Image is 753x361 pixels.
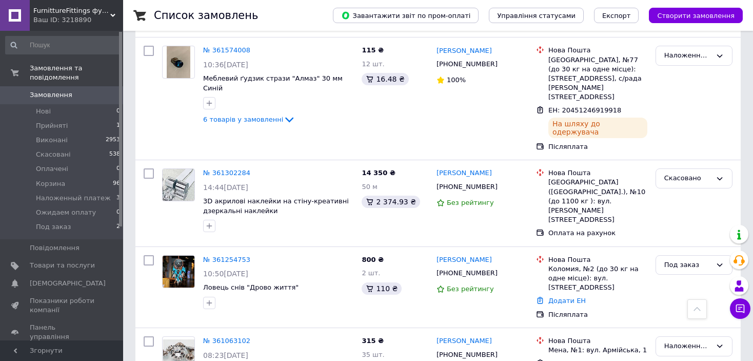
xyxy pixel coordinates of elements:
a: [PERSON_NAME] [437,168,492,178]
div: Ваш ID: 3218890 [33,15,123,25]
div: Скасовано [664,173,711,184]
a: № 361254753 [203,256,250,263]
span: 800 ₴ [362,256,384,263]
a: Створити замовлення [639,11,743,19]
span: Товари та послуги [30,261,95,270]
span: Виконані [36,136,68,145]
span: Експорт [602,12,631,20]
div: Нова Пошта [548,168,647,178]
div: [GEOGRAPHIC_DATA] ([GEOGRAPHIC_DATA].), №10 (до 1100 кг ): вул. [PERSON_NAME][STREET_ADDRESS] [548,178,647,224]
span: Створити замовлення [657,12,735,20]
span: ЕН: 20451246919918 [548,106,621,114]
span: 10:36[DATE] [203,61,248,69]
span: 0 [116,164,120,174]
a: Фото товару [162,255,195,288]
a: № 361574008 [203,46,250,54]
button: Завантажити звіт по пром-оплаті [333,8,479,23]
input: Пошук [5,36,121,54]
div: Мена, №1: вул. Армійська, 1 [548,346,647,355]
span: 0 [116,208,120,217]
div: Наложенный платеж [664,341,711,352]
span: 2 [116,222,120,232]
button: Створити замовлення [649,8,743,23]
div: Нова Пошта [548,336,647,346]
span: Без рейтингу [447,199,494,206]
span: FurnittureFittings фурнітура для меблів. Шкіряні ремінці для годинника. [33,6,110,15]
div: На шляху до одержувача [548,118,647,138]
div: Нова Пошта [548,46,647,55]
span: 35 шт. [362,351,384,358]
span: 315 ₴ [362,337,384,345]
div: 110 ₴ [362,282,402,295]
span: Без рейтингу [447,285,494,293]
button: Експорт [594,8,639,23]
span: 100% [447,76,466,84]
span: Панель управління [30,323,95,341]
span: 2 шт. [362,269,380,277]
a: № 361302284 [203,169,250,177]
span: Замовлення та повідомлення [30,64,123,82]
div: Нова Пошта [548,255,647,264]
span: 115 ₴ [362,46,384,54]
span: Прийняті [36,121,68,130]
button: Управління статусами [489,8,584,23]
a: № 361063102 [203,337,250,345]
div: Оплата на рахунок [548,229,647,238]
a: [PERSON_NAME] [437,46,492,56]
span: 08:23[DATE] [203,351,248,359]
span: Корзина [36,179,65,188]
span: Ожидаем оплату [36,208,96,217]
div: [GEOGRAPHIC_DATA], №77 (до 30 кг на одне місце): [STREET_ADDRESS], с/рада [PERSON_NAME][STREET_AD... [548,55,647,102]
span: 6 товарів у замовленні [203,116,283,123]
span: 14 350 ₴ [362,169,395,177]
div: Под заказ [664,260,711,271]
span: 3 [116,194,120,203]
img: Фото товару [163,169,194,201]
a: Фото товару [162,46,195,79]
a: 6 товарів у замовленні [203,116,295,123]
button: Чат з покупцем [730,298,750,319]
span: [PHONE_NUMBER] [437,269,498,277]
a: [PERSON_NAME] [437,336,492,346]
span: 2953 [106,136,120,145]
span: Под заказ [36,222,71,232]
span: Скасовані [36,150,71,159]
span: Оплачені [36,164,68,174]
img: Фото товару [167,46,191,78]
h1: Список замовлень [154,9,258,22]
span: 10:50[DATE] [203,270,248,278]
span: Управління статусами [497,12,576,20]
div: Коломия, №2 (до 30 кг на одне місце): вул. [STREET_ADDRESS] [548,264,647,293]
span: 14:44[DATE] [203,183,248,192]
div: 2 374.93 ₴ [362,196,420,208]
a: Меблевий ґудзик стрази "Алмаз" 30 мм Синій [203,74,343,92]
span: [PHONE_NUMBER] [437,351,498,358]
span: 538 [109,150,120,159]
span: [DEMOGRAPHIC_DATA] [30,279,106,288]
span: 96 [113,179,120,188]
span: Нові [36,107,51,116]
img: Фото товару [163,256,194,288]
a: Додати ЕН [548,297,586,305]
span: Завантажити звіт по пром-оплаті [341,11,470,20]
div: Наложенный платеж [664,50,711,61]
span: [PHONE_NUMBER] [437,183,498,191]
span: 50 м [362,183,377,191]
span: [PHONE_NUMBER] [437,60,498,68]
span: Замовлення [30,90,72,100]
div: 16.48 ₴ [362,73,408,85]
span: 0 [116,107,120,116]
span: Повідомлення [30,243,80,253]
div: Післяплата [548,310,647,319]
a: Фото товару [162,168,195,201]
a: Ловець снів "Дрово життя" [203,283,299,291]
span: 12 шт. [362,60,384,68]
div: Післяплата [548,142,647,151]
span: Показники роботи компанії [30,296,95,315]
a: [PERSON_NAME] [437,255,492,265]
a: 3D акрилові наклейки на стіну-креативні дзеркальні наклейки [203,197,349,215]
span: Наложенный платеж [36,194,111,203]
